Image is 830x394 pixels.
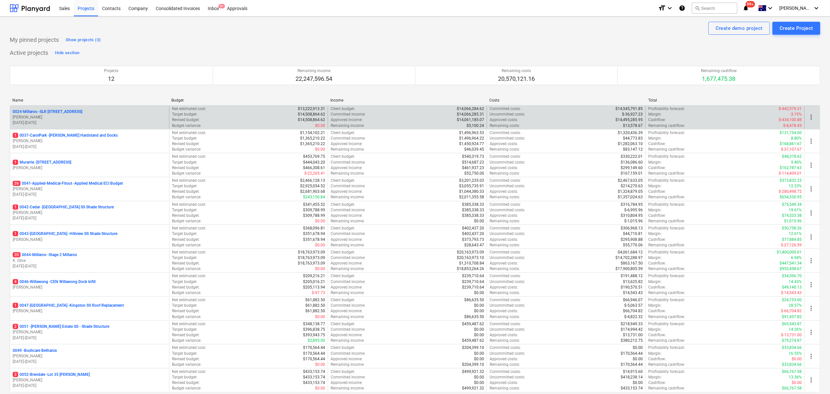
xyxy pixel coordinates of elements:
[13,165,166,171] p: [PERSON_NAME]
[172,123,201,129] p: Budget variance :
[13,303,18,308] span: 1
[104,75,118,83] p: 12
[459,183,484,189] p: $3,055,735.91
[13,160,71,165] p: Murarrie - [STREET_ADDRESS]
[300,141,325,147] p: $1,365,210.22
[780,194,802,200] p: $654,330.95
[490,130,521,136] p: Committed costs :
[331,154,355,159] p: Client budget :
[459,130,484,136] p: $1,496,963.53
[172,226,206,231] p: Net estimated cost :
[618,194,643,200] p: $1,357,024.63
[172,202,206,207] p: Net estimated cost :
[303,202,325,207] p: $341,455.52
[303,237,325,242] p: $351,678.94
[13,324,18,329] span: 2
[172,136,197,141] p: Target budget :
[330,98,484,103] div: Income
[462,160,484,165] p: $514,687.23
[315,242,325,248] p: $0.00
[13,181,166,197] div: 260041-Applied-Medical-Fitout -Applied Medical ECI Budget[PERSON_NAME][DATE]-[DATE]
[623,136,643,141] p: $44,773.83
[13,115,166,120] p: [PERSON_NAME]
[648,231,662,237] p: Margin :
[172,207,197,213] p: Target budget :
[331,123,364,129] p: Remaining income :
[303,226,325,231] p: $368,096.81
[457,117,484,123] p: $14,061,185.07
[621,160,643,165] p: $136,086.60
[779,189,802,194] p: $-280,498.72
[331,106,355,112] p: Client budget :
[618,178,643,183] p: $2,467,633.05
[462,165,484,171] p: $461,937.23
[784,218,802,224] p: $1,015.96
[172,250,206,255] p: Net estimated cost :
[172,154,206,159] p: Net estimated cost :
[304,171,325,176] p: $-22,265.41
[331,213,362,218] p: Approved income :
[490,160,525,165] p: Uncommitted costs :
[648,171,685,176] p: Remaining cashflow :
[13,120,166,126] p: [DATE] - [DATE]
[490,136,525,141] p: Uncommitted costs :
[648,183,662,189] p: Margin :
[13,303,124,308] p: 0047-[GEOGRAPHIC_DATA] - Kingston SS Roof Replacement
[13,372,166,388] div: 30052-Brendale -Lot 35 [PERSON_NAME][PERSON_NAME][DATE]-[DATE]
[13,252,77,258] p: 0044-Millaroo - Stage 2 Millaroo
[331,218,364,224] p: Remaining income :
[807,209,815,217] span: more_vert
[772,22,820,35] button: Create Project
[648,141,666,147] p: Cashflow :
[13,160,18,165] span: 1
[490,141,518,147] p: Approved costs :
[172,189,200,194] p: Revised budget :
[621,154,643,159] p: $330,222.01
[490,171,520,176] p: Remaining costs :
[298,117,325,123] p: $14,508,864.62
[13,133,18,138] span: 1
[331,136,365,141] p: Committed income :
[648,106,685,112] p: Profitability forecast :
[807,376,815,384] span: more_vert
[666,4,674,12] i: keyboard_arrow_down
[490,165,518,171] p: Approved costs :
[490,242,520,248] p: Remaining costs :
[467,123,484,129] p: $5,100.24
[303,207,325,213] p: $309,788.99
[464,171,484,176] p: $52,750.00
[303,231,325,237] p: $351,678.94
[474,218,484,224] p: $0.00
[13,324,109,329] p: 0051 - [PERSON_NAME] Estate SS - Shade Structure
[331,112,365,117] p: Committed income :
[13,335,166,341] p: [DATE] - [DATE]
[708,22,770,35] button: Create demo project
[498,75,535,83] p: 20,570,121.16
[621,226,643,231] p: $306,968.13
[331,202,355,207] p: Client budget :
[766,4,774,12] i: keyboard_arrow_down
[13,279,96,285] p: 0046-Willawong - CEN Willawong Dock Infill
[64,35,102,45] button: Show projects (0)
[490,207,525,213] p: Uncommitted costs :
[13,252,20,257] span: 20
[457,106,484,112] p: $14,066,284.62
[621,213,643,218] p: $310,804.95
[296,75,332,83] p: 22,247,596.54
[13,258,166,264] p: K. Olive
[781,147,802,152] p: $-37,107.67
[298,106,325,112] p: $13,222,913.31
[331,194,364,200] p: Remaining income :
[331,207,365,213] p: Committed income :
[490,194,520,200] p: Remaining costs :
[462,213,484,218] p: $385,338.33
[462,154,484,159] p: $540,319.73
[303,165,325,171] p: $466,308.61
[303,213,325,218] p: $309,788.99
[490,226,521,231] p: Committed costs :
[462,226,484,231] p: $402,437.20
[621,202,643,207] p: $316,784.95
[12,98,166,103] div: Name
[623,123,643,129] p: $13,578.67
[746,1,755,7] span: 99+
